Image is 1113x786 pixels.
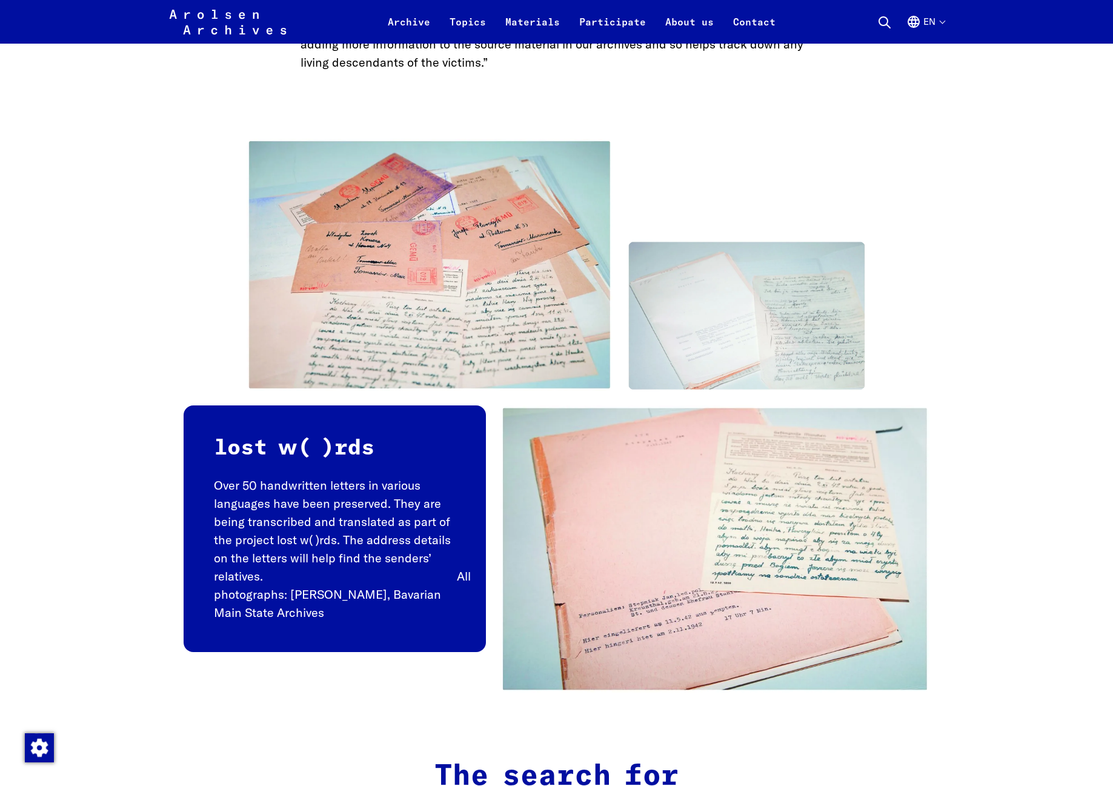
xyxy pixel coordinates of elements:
a: Topics [440,15,496,44]
a: Materials [496,15,570,44]
div: Change consent [24,733,53,762]
img: Change consent [25,733,54,762]
a: Contact [723,15,785,44]
button: English, language selection [906,15,945,44]
h2: lost w( )rds [214,436,456,462]
a: Participate [570,15,656,44]
a: About us [656,15,723,44]
p: Over 50 handwritten letters in various languages have been preserved. They are being transcribed ... [214,476,456,622]
nav: Primary [378,7,785,36]
a: Archive [378,15,440,44]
